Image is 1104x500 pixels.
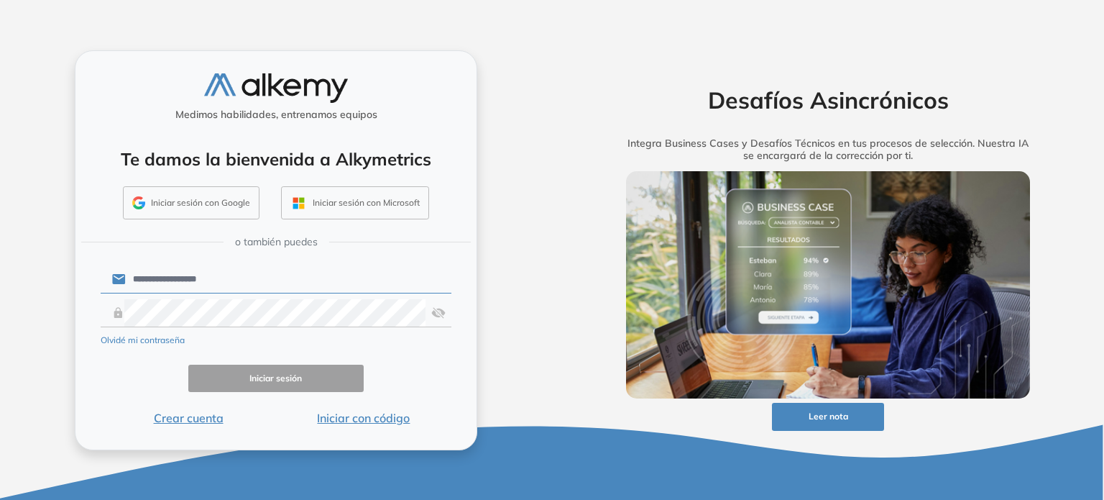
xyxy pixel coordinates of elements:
[94,149,458,170] h4: Te damos la bienvenida a Alkymetrics
[123,186,259,219] button: Iniciar sesión con Google
[846,334,1104,500] iframe: Chat Widget
[604,137,1052,162] h5: Integra Business Cases y Desafíos Técnicos en tus procesos de selección. Nuestra IA se encargará ...
[626,171,1030,399] img: img-more-info
[604,86,1052,114] h2: Desafíos Asincrónicos
[290,195,307,212] img: OUTLOOK_ICON
[101,409,276,427] button: Crear cuenta
[204,73,348,103] img: logo-alkemy
[431,299,446,327] img: asd
[132,196,145,209] img: GMAIL_ICON
[81,109,471,121] h5: Medimos habilidades, entrenamos equipos
[772,403,884,431] button: Leer nota
[281,186,429,219] button: Iniciar sesión con Microsoft
[101,334,185,347] button: Olvidé mi contraseña
[276,409,451,427] button: Iniciar con código
[846,334,1104,500] div: Widget de chat
[235,235,318,250] span: o también puedes
[188,365,364,393] button: Iniciar sesión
